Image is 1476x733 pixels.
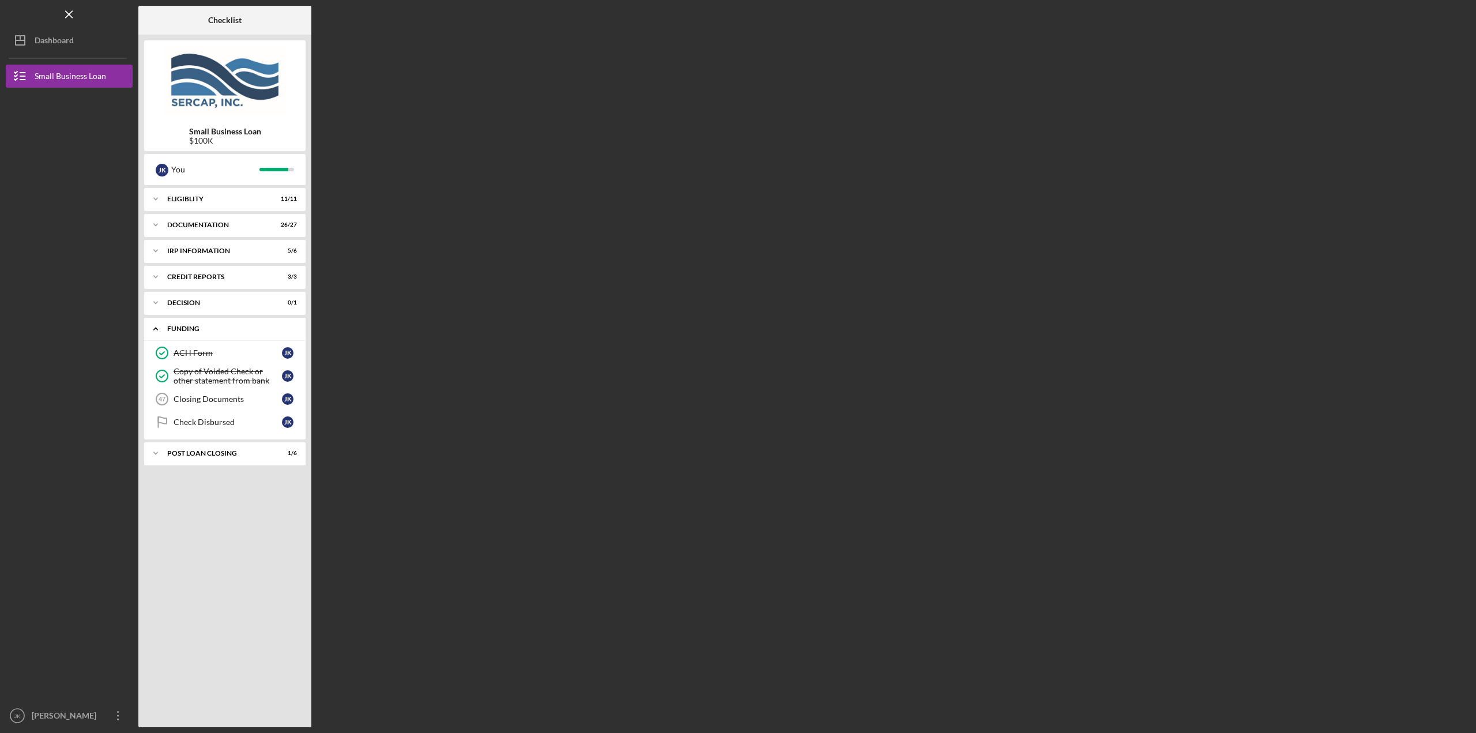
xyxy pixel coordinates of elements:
[276,196,297,202] div: 11 / 11
[189,127,261,136] b: Small Business Loan
[14,713,21,719] text: JK
[167,221,268,228] div: Documentation
[282,370,293,382] div: J K
[159,396,165,403] tspan: 47
[167,299,268,306] div: Decision
[150,341,300,364] a: ACH FormJK
[276,221,297,228] div: 26 / 27
[282,393,293,405] div: J K
[174,418,282,427] div: Check Disbursed
[174,367,282,385] div: Copy of Voided Check or other statement from bank
[167,247,268,254] div: IRP Information
[174,394,282,404] div: Closing Documents
[167,273,268,280] div: credit reports
[208,16,242,25] b: Checklist
[282,347,293,359] div: J K
[150,411,300,434] a: Check DisbursedJK
[276,247,297,254] div: 5 / 6
[35,29,74,55] div: Dashboard
[29,704,104,730] div: [PERSON_NAME]
[282,416,293,428] div: J K
[189,136,261,145] div: $100K
[6,65,133,88] button: Small Business Loan
[167,450,268,457] div: POST LOAN CLOSING
[156,164,168,176] div: J K
[6,704,133,727] button: JK[PERSON_NAME]
[35,65,106,91] div: Small Business Loan
[167,325,291,332] div: Funding
[150,364,300,388] a: Copy of Voided Check or other statement from bankJK
[6,29,133,52] button: Dashboard
[144,46,306,115] img: Product logo
[150,388,300,411] a: 47Closing DocumentsJK
[171,160,259,179] div: You
[276,273,297,280] div: 3 / 3
[276,299,297,306] div: 0 / 1
[167,196,268,202] div: Eligiblity
[174,348,282,358] div: ACH Form
[276,450,297,457] div: 1 / 6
